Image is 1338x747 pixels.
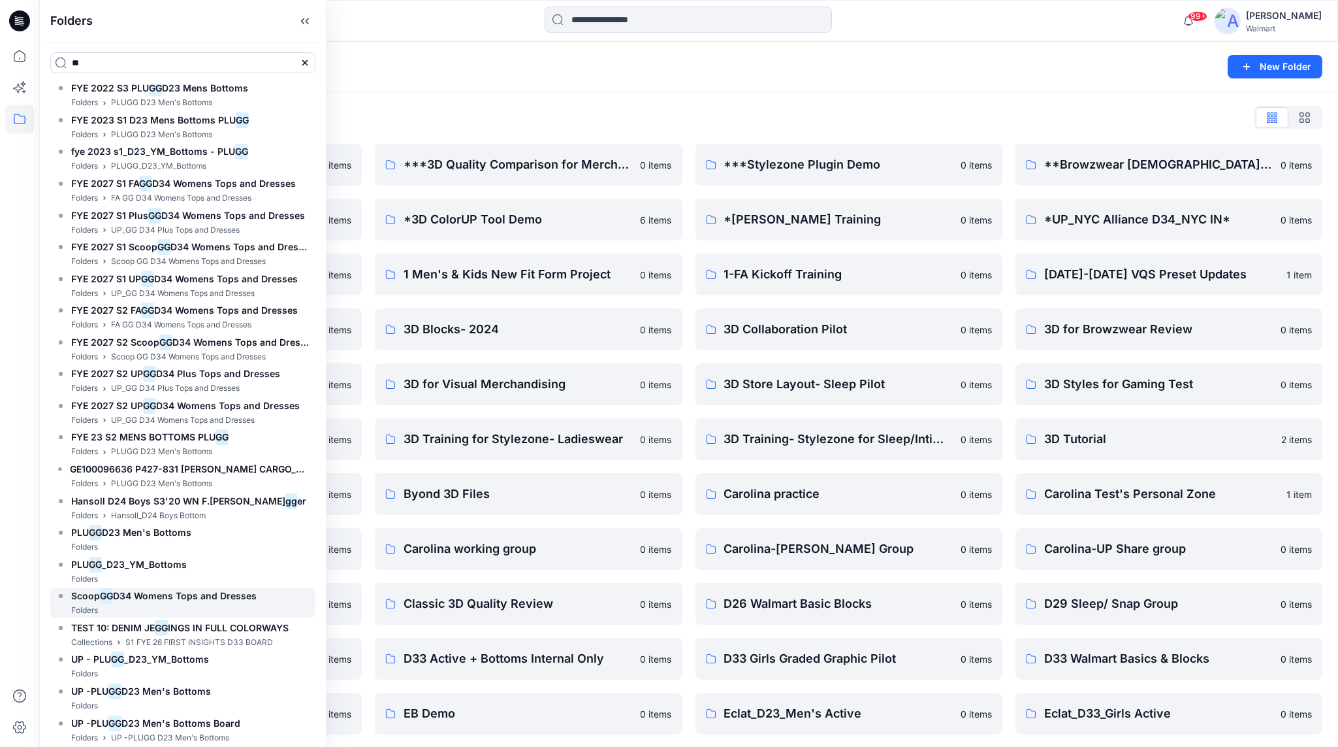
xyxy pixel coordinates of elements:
p: FA GG D34 Womens Tops and Dresses [111,318,251,332]
a: Byond 3D Files0 items [375,473,682,515]
a: D33 Walmart Basics & Blocks0 items [1015,638,1322,680]
p: UP_GG D34 Womens Tops and Dresses [111,414,255,427]
p: 0 items [641,378,672,391]
a: 3D Store Layout- Sleep Pilot0 items [695,363,1002,405]
a: 3D Training- Stylezone for Sleep/Intimates0 items [695,418,1002,460]
span: D34 Womens Tops and Dresses [113,590,257,601]
mark: GG [215,428,229,446]
span: D34 Womens Tops and Dresses [154,305,298,316]
mark: GG [235,142,248,160]
mark: GG [143,397,156,414]
a: Carolina Test's Personal Zone1 item [1015,473,1322,515]
span: FYE 2027 S2 FA [71,305,141,316]
a: Carolina practice0 items [695,473,1002,515]
span: D23 Men's Bottoms [102,527,191,538]
p: Folders [71,731,98,745]
span: D34 Womens Tops and Dresses [161,210,305,221]
p: Folders [71,255,98,269]
a: EB Demo0 items [375,693,682,735]
p: [DATE]-[DATE] VQS Preset Updates [1044,265,1279,284]
mark: GG [236,111,249,129]
a: Carolina working group0 items [375,528,682,570]
span: FYE 2027 S1 UP [71,273,141,284]
p: 0 items [961,433,992,446]
img: avatar [1215,8,1241,34]
p: 0 items [961,707,992,721]
p: PLUGG D23 Men's Bottoms [111,445,212,459]
span: FYE 2027 S2 UP [71,400,143,411]
a: Eclat_D33_Girls Active0 items [1015,693,1322,735]
p: PLUGG D23 Men's Bottoms [111,128,212,142]
p: UP_GG D34 Womens Tops and Dresses [111,287,255,301]
span: D23 Men's Bottoms Board [121,718,240,729]
p: D33 Girls Graded Graphic Pilot [724,650,953,668]
mark: GG [148,207,161,224]
span: Hansoll D24 Boys S3'20 WN F.[PERSON_NAME] [71,495,285,506]
a: [DATE]-[DATE] VQS Preset Updates1 item [1015,254,1322,295]
p: FA GG D34 Womens Tops and Dresses [111,191,251,205]
p: Hansoll_D24 Boys Bottom [111,509,206,523]
p: 0 items [961,158,992,172]
span: PLU [71,559,89,570]
p: 0 items [961,268,992,282]
p: 0 items [961,378,992,391]
span: FYE 2023 S1 D23 Mens Bottoms PLU [71,114,236,125]
p: 0 items [641,323,672,337]
span: FYE 2027 S1 Scoop [71,241,157,252]
div: Walmart [1246,24,1322,33]
span: FYE 2022 S3 PLU [71,82,149,93]
p: 3D Styles for Gaming Test [1044,375,1273,393]
p: 0 items [320,597,351,611]
p: Folders [71,159,98,173]
p: 0 items [641,488,672,501]
p: Carolina-[PERSON_NAME] Group [724,540,953,558]
p: ***Stylezone Plugin Demo [724,156,953,174]
p: Folders [71,128,98,142]
a: *3D ColorUP Tool Demo6 items [375,199,682,241]
p: 3D Tutorial [1044,430,1273,448]
span: FYE 2027 S2 Scoop [71,337,159,348]
div: [PERSON_NAME] [1246,8,1322,24]
a: D33 Active + Bottoms Internal Only0 items [375,638,682,680]
p: Folders [71,382,98,395]
p: 0 items [641,158,672,172]
p: Folders [71,318,98,332]
p: Folders [71,350,98,364]
p: 0 items [1281,652,1312,666]
a: 3D Styles for Gaming Test0 items [1015,363,1322,405]
a: D33 Girls Graded Graphic Pilot0 items [695,638,1002,680]
p: 0 items [1281,707,1312,721]
p: D33 Walmart Basics & Blocks [1044,650,1273,668]
span: INGS IN FULL COLORWAYS [168,622,289,633]
p: 0 items [320,323,351,337]
p: 3D Training- Stylezone for Sleep/Intimates [724,430,953,448]
span: PLU [71,527,89,538]
p: Carolina practice [724,485,953,503]
p: 0 items [641,542,672,556]
p: 1-FA Kickoff Training [724,265,953,284]
p: 0 items [320,433,351,446]
a: 3D for Visual Merchandising0 items [375,363,682,405]
p: *[PERSON_NAME] Training [724,210,953,229]
p: 1 Men's & Kids New Fit Form Project [404,265,632,284]
p: 0 items [320,378,351,391]
p: 0 items [641,597,672,611]
a: 3D Tutorial2 items [1015,418,1322,460]
p: Folders [71,573,98,586]
p: 0 items [1281,323,1312,337]
p: 3D Training for Stylezone- Ladieswear [404,430,632,448]
p: Folders [71,224,98,237]
a: 1 Men's & Kids New Fit Form Project0 items [375,254,682,295]
p: PLUGG D23 Men's Bottoms [111,96,212,110]
p: 0 items [961,597,992,611]
span: D34 Plus Tops and Dresses [156,368,280,379]
p: 0 items [1281,213,1312,227]
p: 3D Store Layout- Sleep Pilot [724,375,953,393]
mark: GG [108,682,121,700]
p: S1 FYE 26 FIRST INSIGHTS D33 BOARD [125,636,273,650]
p: 0 items [961,213,992,227]
p: 6 items [641,213,672,227]
mark: GG [139,174,152,192]
a: 3D for Browzwear Review0 items [1015,308,1322,350]
p: 0 items [320,542,351,556]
